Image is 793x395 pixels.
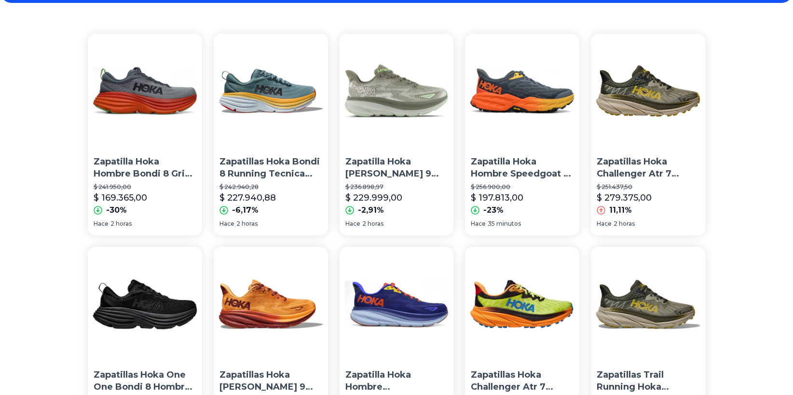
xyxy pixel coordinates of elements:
span: Hace [94,220,109,228]
img: Zapatilla Hoka Hombre Clifton 9 Azul Marino Con Rojo [340,247,454,361]
img: Zapatillas Hoka Challenger Atr 7 Hombre Trail Running [591,34,705,148]
p: Zapatillas Hoka Bondi 8 Running Tecnica Hombre - Olivos [219,156,322,180]
p: $ 241.950,00 [94,183,196,191]
img: Zapatillas Hoka Bondi 8 Running Tecnica Hombre - Olivos [214,34,328,148]
a: Zapatilla Hoka Clifton 9 Hombre Running - SalasZapatilla Hoka [PERSON_NAME] 9 Hombre Running - Sa... [340,34,454,235]
span: Hace [345,220,360,228]
p: Zapatilla Hoka Hombre Bondi 8 Gris Con Rojo Y Naranja [94,156,196,180]
p: $ 169.365,00 [94,191,147,204]
img: Zapatilla Hoka Hombre Bondi 8 Gris Con Rojo Y Naranja [88,34,202,148]
p: $ 229.999,00 [345,191,402,204]
p: $ 197.813,00 [471,191,523,204]
p: $ 227.940,88 [219,191,276,204]
img: Zapatillas Hoka Challenger Atr 7 Hombre Trail Run Full Salas [465,247,579,361]
span: Hace [471,220,486,228]
p: Zapatilla Hoka [PERSON_NAME] 9 Hombre Running - Salas [345,156,448,180]
p: Zapatillas Trail Running Hoka Challenger Atr 7 Hombre [597,369,699,393]
p: Zapatilla Hoka Hombre [PERSON_NAME] 9 [PERSON_NAME] Con Rojo [345,369,448,393]
span: 2 horas [614,220,635,228]
span: 2 horas [236,220,258,228]
p: 11,11% [609,204,632,216]
span: 2 horas [110,220,132,228]
span: Hace [219,220,234,228]
a: Zapatilla Hoka Hombre Bondi 8 Gris Con Rojo Y NaranjaZapatilla Hoka Hombre Bondi 8 Gris Con Rojo ... [88,34,202,235]
img: Zapatilla Hoka Hombre Speedgoat 5 Gris Con Naranja [465,34,579,148]
a: Zapatilla Hoka Hombre Speedgoat 5 Gris Con NaranjaZapatilla Hoka Hombre Speedgoat 5 Gris Con Nara... [465,34,579,235]
p: Zapatillas Hoka [PERSON_NAME] 9 Running Tecnica Training Hombre [219,369,322,393]
img: Zapatillas Trail Running Hoka Challenger Atr 7 Hombre [591,247,705,361]
a: Zapatillas Hoka Bondi 8 Running Tecnica Hombre - OlivosZapatillas Hoka Bondi 8 Running Tecnica Ho... [214,34,328,235]
p: $ 236.898,97 [345,183,448,191]
p: $ 256.900,00 [471,183,574,191]
p: Zapatillas Hoka One One Bondi 8 Hombre Running [94,369,196,393]
span: 35 minutos [488,220,521,228]
p: -6,17% [232,204,259,216]
a: Zapatillas Hoka Challenger Atr 7 Hombre Trail Running Zapatillas Hoka Challenger Atr 7 Hombre Tra... [591,34,705,235]
p: -23% [483,204,504,216]
p: Zapatilla Hoka Hombre Speedgoat 5 Gris Con Naranja [471,156,574,180]
p: $ 279.375,00 [597,191,652,204]
img: Zapatilla Hoka Clifton 9 Hombre Running - Salas [340,34,454,148]
img: Zapatillas Hoka Clifton 9 Running Tecnica Training Hombre [214,247,328,361]
p: $ 242.940,28 [219,183,322,191]
img: Zapatillas Hoka One One Bondi 8 Hombre Running [88,247,202,361]
p: Zapatillas Hoka Challenger Atr 7 Hombre Trail Run Full Salas [471,369,574,393]
span: Hace [597,220,612,228]
span: 2 horas [362,220,383,228]
p: -30% [106,204,127,216]
p: Zapatillas Hoka Challenger Atr 7 Hombre Trail Running [597,156,699,180]
p: -2,91% [358,204,384,216]
p: $ 251.437,50 [597,183,699,191]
